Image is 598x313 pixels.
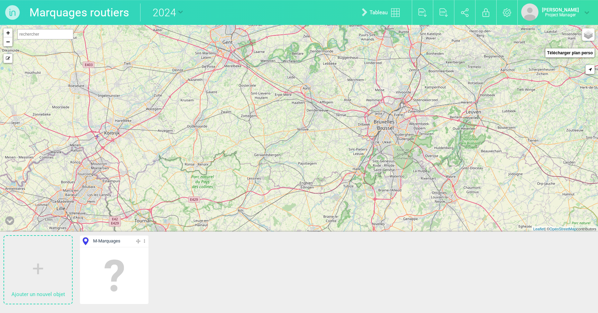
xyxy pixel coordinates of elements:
[4,289,72,300] p: Ajouter un nouvel objet
[542,12,579,17] p: Project Manager
[503,8,511,17] img: settings.svg
[356,1,408,24] a: Tableau
[4,236,72,304] a: Ajouter un nouvel objet
[532,226,598,232] div: | © contributors
[440,8,448,17] img: export_csv.svg
[29,3,133,21] a: Marquages routiers - Dépot
[482,8,489,17] img: locked.svg
[461,8,469,17] img: share.svg
[391,8,400,17] img: tableau.svg
[542,7,579,12] strong: [PERSON_NAME]
[93,238,120,245] span: M - Marquages
[3,28,12,37] a: Zoom in
[521,3,538,21] img: default_avatar.png
[521,3,589,21] a: [PERSON_NAME]Project Manager
[533,227,545,231] a: Leaflet
[17,29,73,39] input: rechercher
[582,28,595,41] a: Layers
[418,8,427,17] img: export_pdf.svg
[550,227,577,231] a: OpenStreetMap
[89,250,140,301] img: empty.png
[547,48,593,57] label: Télécharger plan perso
[3,37,12,46] a: Zoom out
